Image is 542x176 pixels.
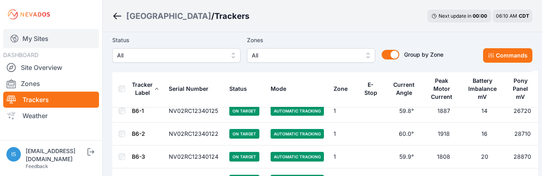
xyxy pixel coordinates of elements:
[3,92,99,108] a: Trackers
[132,107,144,114] a: B6-1
[247,48,375,63] button: All
[6,8,51,21] img: Nevados
[467,71,502,106] button: Battery Imbalance mV
[214,10,249,22] h3: Trackers
[439,13,471,19] span: Next update in
[6,147,21,162] img: iswagart@prim.com
[26,147,86,163] div: [EMAIL_ADDRESS][DOMAIN_NAME]
[483,48,532,63] button: Commands
[507,123,538,145] td: 28710
[512,77,530,101] div: Pony Panel mV
[334,85,348,93] div: Zone
[169,79,215,98] button: Serial Number
[404,51,443,58] span: Group by Zone
[229,106,259,116] span: On Target
[247,35,375,45] label: Zones
[117,51,224,60] span: All
[271,152,324,162] span: Automatic Tracking
[271,129,324,139] span: Automatic Tracking
[507,145,538,168] td: 28870
[132,75,159,102] button: Tracker Label
[430,71,457,106] button: Peak Motor Current
[271,85,286,93] div: Mode
[329,145,359,168] td: 1
[425,145,462,168] td: 1808
[519,13,529,19] span: CDT
[229,85,247,93] div: Status
[271,106,324,116] span: Automatic Tracking
[329,100,359,123] td: 1
[211,10,214,22] span: /
[507,100,538,123] td: 26720
[388,123,425,145] td: 60.0°
[26,163,48,169] a: Feedback
[425,100,462,123] td: 1887
[229,152,259,162] span: On Target
[3,59,99,76] a: Site Overview
[496,13,517,19] span: 06:10 AM
[467,77,498,101] div: Battery Imbalance mV
[169,85,208,93] div: Serial Number
[329,123,359,145] td: 1
[112,35,241,45] label: Status
[229,129,259,139] span: On Target
[3,29,99,48] a: My Sites
[112,48,241,63] button: All
[132,153,145,160] a: B6-3
[132,130,145,137] a: B6-2
[388,100,425,123] td: 59.8°
[462,123,507,145] td: 16
[425,123,462,145] td: 1918
[164,145,224,168] td: NV02RC12340124
[473,13,487,19] div: 00 : 00
[132,81,153,97] div: Tracker Label
[3,76,99,92] a: Zones
[512,71,533,106] button: Pony Panel mV
[462,100,507,123] td: 14
[126,10,211,22] a: [GEOGRAPHIC_DATA]
[364,81,378,97] div: E-Stop
[388,145,425,168] td: 59.9°
[364,75,383,102] button: E-Stop
[3,51,38,58] span: DASHBOARD
[229,79,253,98] button: Status
[430,77,454,101] div: Peak Motor Current
[462,145,507,168] td: 20
[164,123,224,145] td: NV02RC12340122
[392,75,420,102] button: Current Angle
[252,51,359,60] span: All
[392,81,416,97] div: Current Angle
[112,6,249,27] nav: Breadcrumb
[164,100,224,123] td: NV02RC12340125
[3,108,99,124] a: Weather
[271,79,293,98] button: Mode
[334,79,354,98] button: Zone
